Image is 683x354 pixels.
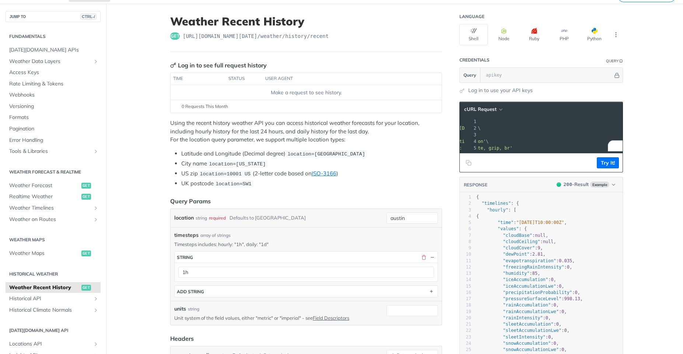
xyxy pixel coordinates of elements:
[429,254,435,260] button: Hide
[9,182,80,189] span: Weather Forecast
[170,119,442,144] p: Using the recent history weather API you can access historical weather forecasts for your locatio...
[546,315,548,320] span: 0
[503,252,529,257] span: "dewPoint"
[476,277,556,282] span: : ,
[476,239,556,244] span: : ,
[81,183,91,189] span: get
[460,315,471,321] div: 20
[476,201,519,206] span: : {
[177,255,193,260] div: string
[460,207,471,213] div: 3
[170,61,267,70] div: Log in to see full request history
[312,170,336,177] a: ISO-3166
[476,271,540,276] span: : ,
[174,241,438,248] p: Timesteps includes: hourly: "1h", daily: "1d"
[6,169,101,175] h2: Weather Forecast & realtime
[6,271,101,277] h2: Historical Weather
[490,24,518,45] button: Node
[476,328,570,333] span: : ,
[6,236,101,243] h2: Weather Maps
[460,309,471,315] div: 19
[6,45,101,56] a: [DATE][DOMAIN_NAME] APIs
[460,270,471,277] div: 13
[182,103,228,110] span: 0 Requests This Month
[6,56,101,67] a: Weather Data LayersShow subpages for Weather Data Layers
[575,290,577,295] span: 0
[482,68,613,83] input: apikey
[9,46,99,54] span: [DATE][DOMAIN_NAME] APIs
[476,226,527,231] span: : {
[6,305,101,316] a: Historical Climate NormalsShow subpages for Historical Climate Normals
[564,181,589,188] div: - Result
[93,217,99,222] button: Show subpages for Weather on Routes
[503,315,543,320] span: "rainIntensity"
[548,334,551,340] span: 0
[463,72,476,78] span: Query
[230,213,306,223] div: Defaults to [GEOGRAPHIC_DATA]
[6,33,101,40] h2: Fundamentals
[537,245,540,250] span: 9
[6,327,101,334] h2: [DATE][DOMAIN_NAME] API
[313,315,349,321] a: Field Descriptors
[81,285,91,291] span: get
[9,250,80,257] span: Weather Maps
[460,283,471,290] div: 15
[9,114,99,121] span: Formats
[6,248,101,259] a: Weather Mapsget
[543,239,554,244] span: null
[503,258,556,263] span: "evapotranspiration"
[503,277,548,282] span: "iceAccumulation"
[9,295,91,302] span: Historical API
[476,284,564,289] span: : ,
[200,232,231,239] div: array of strings
[93,307,99,313] button: Show subpages for Historical Climate Normals
[183,32,329,40] span: https://api.tomorrow.io/v4/weather/history/recent
[613,31,619,38] svg: More ellipsis
[177,289,204,294] div: ADD string
[561,347,564,352] span: 0
[6,191,101,202] a: Realtime Weatherget
[503,302,551,308] span: "rainAccumulation"
[9,148,91,155] span: Tools & Libraries
[81,250,91,256] span: get
[463,181,488,189] button: RESPONSE
[460,347,471,353] div: 25
[209,213,226,223] div: required
[181,169,442,178] li: US zip (2-letter code based on )
[9,91,99,99] span: Webhooks
[459,24,488,45] button: Shell
[6,67,101,78] a: Access Keys
[9,193,80,200] span: Realtime Weather
[564,328,567,333] span: 0
[561,309,564,314] span: 0
[460,220,471,226] div: 5
[503,334,546,340] span: "sleetIntensity"
[556,322,559,327] span: 0
[476,220,567,225] span: : ,
[476,347,567,352] span: : ,
[606,58,623,64] div: QueryInformation
[6,11,101,22] button: JUMP TOCTRL-/
[460,226,471,232] div: 6
[476,258,575,263] span: : ,
[9,306,91,314] span: Historical Climate Normals
[476,341,559,346] span: : ,
[460,302,471,308] div: 18
[503,271,529,276] span: "humidity"
[6,293,101,304] a: Historical APIShow subpages for Historical API
[459,14,484,20] div: Language
[462,106,505,113] button: cURL Request
[9,204,91,212] span: Weather Timelines
[460,290,471,296] div: 16
[175,286,438,297] button: ADD string
[465,118,477,125] div: 1
[459,57,490,63] div: Credentials
[6,214,101,225] a: Weather on RoutesShow subpages for Weather on Routes
[559,284,561,289] span: 0
[460,194,471,200] div: 1
[80,14,97,20] span: CTRL-/
[503,328,561,333] span: "sleetAccumulationLwe"
[9,80,99,88] span: Rate Limiting & Tokens
[460,296,471,302] div: 17
[567,264,570,270] span: 0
